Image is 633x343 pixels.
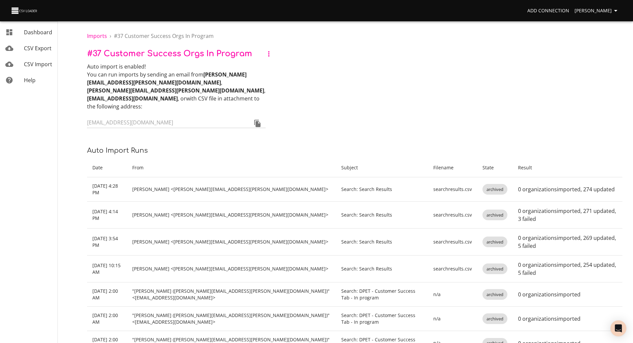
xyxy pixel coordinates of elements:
[336,229,428,256] td: Search: Search Results
[87,307,127,331] td: [DATE] 2:00 AM
[477,158,513,177] th: State
[24,61,52,68] span: CSV Import
[525,5,572,17] a: Add Connection
[428,307,477,331] td: n/a
[518,261,617,277] p: 0 organizations imported , 254 updated , 5 failed
[110,32,111,40] li: ›
[87,158,127,177] th: Date
[336,307,428,331] td: Search: DPET - Customer Success Tab - In program
[87,49,252,58] span: # 37 Customer Success Orgs in program
[336,256,428,282] td: Search: Search Results
[428,177,477,202] td: searchresults.csv
[428,256,477,282] td: searchresults.csv
[87,71,247,86] strong: [PERSON_NAME][EMAIL_ADDRESS][PERSON_NAME][DOMAIN_NAME]
[518,234,617,250] p: 0 organizations imported , 269 updated , 5 failed
[87,95,178,102] strong: [EMAIL_ADDRESS][DOMAIN_NAME]
[336,177,428,202] td: Search: Search Results
[127,177,336,202] td: [PERSON_NAME] <[PERSON_NAME][EMAIL_ADDRESS][PERSON_NAME][DOMAIN_NAME]>
[87,282,127,307] td: [DATE] 2:00 AM
[518,290,617,298] p: 0 organizations imported
[127,282,336,307] td: "[PERSON_NAME] ([PERSON_NAME][EMAIL_ADDRESS][PERSON_NAME][DOMAIN_NAME])" <[EMAIL_ADDRESS][DOMAIN_...
[127,158,336,177] th: From
[428,229,477,256] td: searchresults.csv
[114,32,214,40] span: # 37 Customer Success Orgs in program
[518,207,617,223] p: 0 organizations imported , 271 updated , 3 failed
[127,256,336,282] td: [PERSON_NAME] <[PERSON_NAME][EMAIL_ADDRESS][PERSON_NAME][DOMAIN_NAME]>
[87,87,264,94] strong: [PERSON_NAME][EMAIL_ADDRESS][PERSON_NAME][DOMAIN_NAME]
[127,229,336,256] td: [PERSON_NAME] <[PERSON_NAME][EMAIL_ADDRESS][PERSON_NAME][DOMAIN_NAME]>
[428,158,477,177] th: Filename
[428,282,477,307] td: n/a
[24,29,52,36] span: Dashboard
[482,239,507,245] span: archived
[482,291,507,298] span: archived
[513,158,622,177] th: Result
[87,147,148,154] span: Auto Import Runs
[87,229,127,256] td: [DATE] 3:54 PM
[482,186,507,193] span: archived
[518,185,617,193] p: 0 organizations imported , 274 updated
[87,63,265,110] p: Auto import is enabled! You can run imports by sending an email from , , , or with CSV file in at...
[87,177,127,202] td: [DATE] 4:28 PM
[127,202,336,229] td: [PERSON_NAME] <[PERSON_NAME][EMAIL_ADDRESS][PERSON_NAME][DOMAIN_NAME]>
[336,282,428,307] td: Search: DPET - Customer Success Tab - In program
[24,45,52,52] span: CSV Export
[11,6,39,15] img: CSV Loader
[572,5,622,17] button: [PERSON_NAME]
[127,307,336,331] td: "[PERSON_NAME] ([PERSON_NAME][EMAIL_ADDRESS][PERSON_NAME][DOMAIN_NAME])" <[EMAIL_ADDRESS][DOMAIN_...
[250,115,265,131] button: Copy to clipboard
[482,266,507,272] span: archived
[518,315,617,323] p: 0 organizations imported
[87,256,127,282] td: [DATE] 10:15 AM
[87,202,127,229] td: [DATE] 4:14 PM
[336,202,428,229] td: Search: Search Results
[527,7,569,15] span: Add Connection
[336,158,428,177] th: Subject
[575,7,620,15] span: [PERSON_NAME]
[610,320,626,336] div: Open Intercom Messenger
[482,212,507,218] span: archived
[482,316,507,322] span: archived
[24,77,36,84] span: Help
[87,32,107,40] a: Imports
[428,202,477,229] td: searchresults.csv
